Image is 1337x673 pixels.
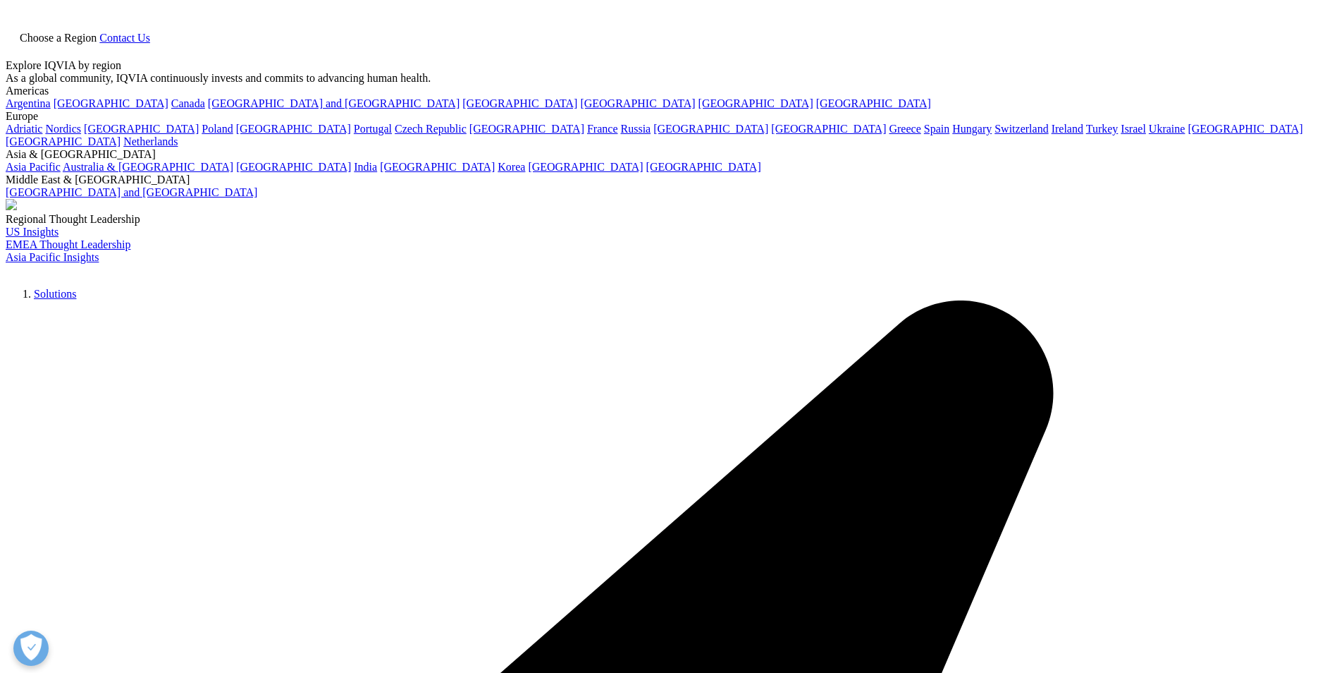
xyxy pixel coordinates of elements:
[924,123,949,135] a: Spain
[6,110,1331,123] div: Europe
[99,32,150,44] a: Contact Us
[1188,123,1302,135] a: [GEOGRAPHIC_DATA]
[45,123,81,135] a: Nordics
[462,97,577,109] a: [GEOGRAPHIC_DATA]
[6,135,121,147] a: [GEOGRAPHIC_DATA]
[34,288,76,300] a: Solutions
[6,251,99,263] a: Asia Pacific Insights
[84,123,199,135] a: [GEOGRAPHIC_DATA]
[354,123,392,135] a: Portugal
[395,123,467,135] a: Czech Republic
[63,161,233,173] a: Australia & [GEOGRAPHIC_DATA]
[6,85,1331,97] div: Americas
[816,97,931,109] a: [GEOGRAPHIC_DATA]
[54,97,168,109] a: [GEOGRAPHIC_DATA]
[952,123,992,135] a: Hungary
[469,123,584,135] a: [GEOGRAPHIC_DATA]
[236,161,351,173] a: [GEOGRAPHIC_DATA]
[6,199,17,210] img: 2093_analyzing-data-using-big-screen-display-and-laptop.png
[1086,123,1119,135] a: Turkey
[6,123,42,135] a: Adriatic
[6,226,58,238] a: US Insights
[6,72,1331,85] div: As a global community, IQVIA continuously invests and commits to advancing human health.
[6,161,61,173] a: Asia Pacific
[889,123,920,135] a: Greece
[208,97,460,109] a: [GEOGRAPHIC_DATA] and [GEOGRAPHIC_DATA]
[528,161,643,173] a: [GEOGRAPHIC_DATA]
[6,238,130,250] a: EMEA Thought Leadership
[698,97,813,109] a: [GEOGRAPHIC_DATA]
[202,123,233,135] a: Poland
[6,59,1331,72] div: Explore IQVIA by region
[653,123,768,135] a: [GEOGRAPHIC_DATA]
[6,186,257,198] a: [GEOGRAPHIC_DATA] and [GEOGRAPHIC_DATA]
[20,32,97,44] span: Choose a Region
[123,135,178,147] a: Netherlands
[13,631,49,666] button: Open Preferences
[6,148,1331,161] div: Asia & [GEOGRAPHIC_DATA]
[171,97,205,109] a: Canada
[6,213,1331,226] div: Regional Thought Leadership
[1121,123,1146,135] a: Israel
[587,123,618,135] a: France
[6,174,1331,186] div: Middle East & [GEOGRAPHIC_DATA]
[498,161,525,173] a: Korea
[380,161,495,173] a: [GEOGRAPHIC_DATA]
[354,161,377,173] a: India
[621,123,651,135] a: Russia
[580,97,695,109] a: [GEOGRAPHIC_DATA]
[236,123,351,135] a: [GEOGRAPHIC_DATA]
[771,123,886,135] a: [GEOGRAPHIC_DATA]
[1052,123,1083,135] a: Ireland
[646,161,761,173] a: [GEOGRAPHIC_DATA]
[1149,123,1185,135] a: Ukraine
[6,97,51,109] a: Argentina
[994,123,1048,135] a: Switzerland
